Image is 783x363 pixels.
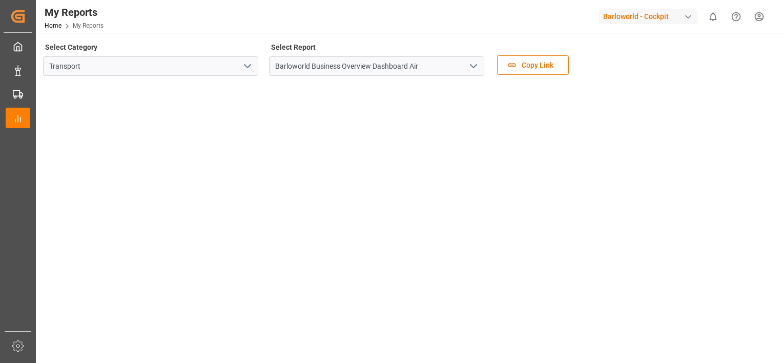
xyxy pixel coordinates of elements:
[465,58,481,74] button: open menu
[269,56,484,76] input: Type to search/select
[725,5,748,28] button: Help Center
[599,7,702,26] button: Barloworld - Cockpit
[239,58,255,74] button: open menu
[43,56,258,76] input: Type to search/select
[517,60,559,71] span: Copy Link
[702,5,725,28] button: show 0 new notifications
[269,40,317,54] label: Select Report
[43,40,99,54] label: Select Category
[497,55,569,75] button: Copy Link
[599,9,697,24] div: Barloworld - Cockpit
[45,22,61,29] a: Home
[45,5,104,20] div: My Reports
